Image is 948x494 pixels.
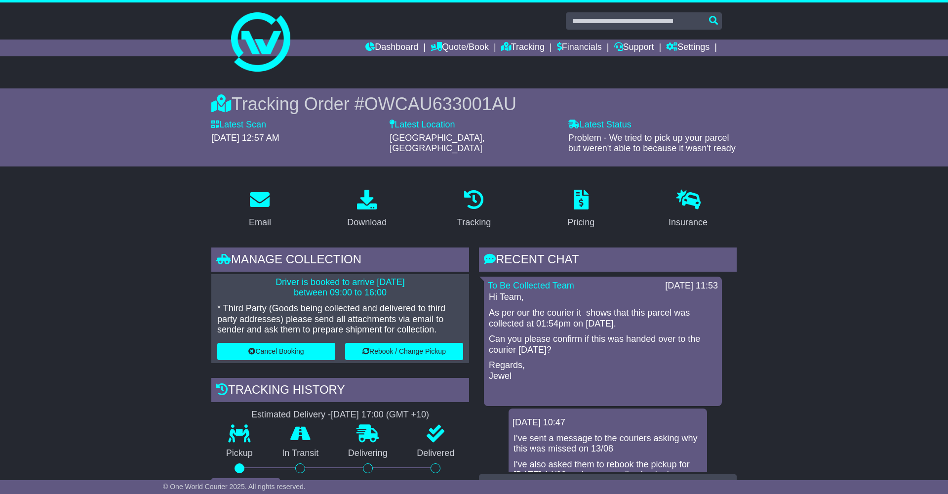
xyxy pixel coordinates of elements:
[217,303,463,335] p: * Third Party (Goods being collected and delivered to third party addresses) please send all atta...
[567,216,594,229] div: Pricing
[513,417,703,428] div: [DATE] 10:47
[211,410,469,420] div: Estimated Delivery -
[666,40,710,56] a: Settings
[489,292,717,303] p: Hi Team,
[211,378,469,405] div: Tracking history
[347,216,387,229] div: Download
[211,93,737,115] div: Tracking Order #
[557,40,602,56] a: Financials
[333,448,402,459] p: Delivering
[513,459,702,481] p: I've also asked them to rebook the pickup for [DATE] 14/08 and ensure collection is done.
[365,40,418,56] a: Dashboard
[268,448,334,459] p: In Transit
[568,120,632,130] label: Latest Status
[669,216,708,229] div: Insurance
[662,186,714,233] a: Insurance
[390,120,455,130] label: Latest Location
[431,40,489,56] a: Quote/Book
[211,133,279,143] span: [DATE] 12:57 AM
[211,448,268,459] p: Pickup
[364,94,516,114] span: OWCAU633001AU
[489,308,717,329] p: As per our the courier it shows that this parcel was collected at 01:54pm on [DATE].
[242,186,277,233] a: Email
[211,247,469,274] div: Manage collection
[331,410,429,420] div: [DATE] 17:00 (GMT +10)
[665,281,718,291] div: [DATE] 11:53
[345,343,463,360] button: Rebook / Change Pickup
[479,247,737,274] div: RECENT CHAT
[341,186,393,233] a: Download
[249,216,271,229] div: Email
[488,281,574,290] a: To Be Collected Team
[217,277,463,298] p: Driver is booked to arrive [DATE] between 09:00 to 16:00
[489,360,717,381] p: Regards, Jewel
[390,133,484,154] span: [GEOGRAPHIC_DATA], [GEOGRAPHIC_DATA]
[614,40,654,56] a: Support
[568,133,736,154] span: Problem - We tried to pick up your parcel but weren't able to because it wasn't ready
[489,334,717,355] p: Can you please confirm if this was handed over to the courier [DATE]?
[561,186,601,233] a: Pricing
[211,120,266,130] label: Latest Scan
[457,216,491,229] div: Tracking
[163,483,306,491] span: © One World Courier 2025. All rights reserved.
[513,433,702,454] p: I've sent a message to the couriers asking why this was missed on 13/08
[451,186,497,233] a: Tracking
[217,343,335,360] button: Cancel Booking
[501,40,545,56] a: Tracking
[402,448,470,459] p: Delivered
